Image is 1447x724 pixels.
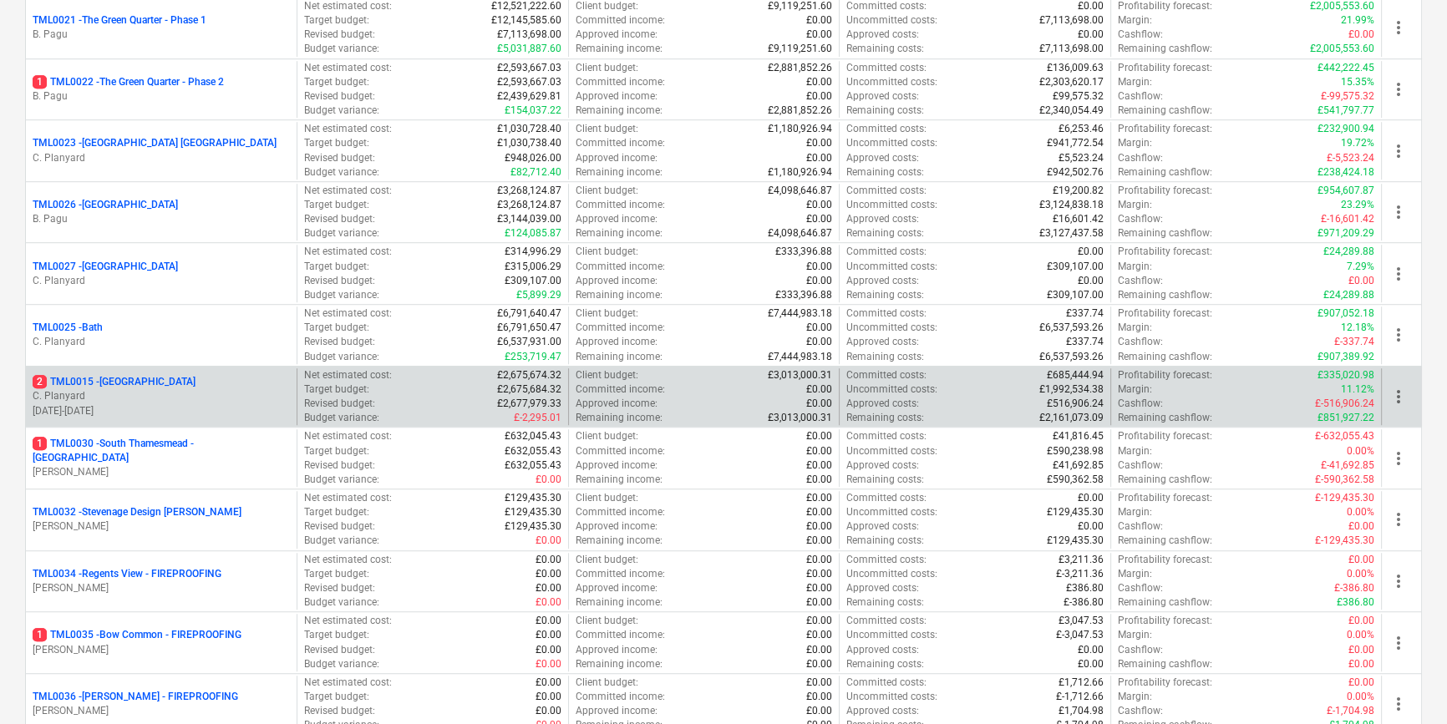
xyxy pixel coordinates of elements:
[1389,325,1409,345] span: more_vert
[1047,444,1104,458] p: £590,238.98
[1389,202,1409,222] span: more_vert
[576,350,663,364] p: Remaining income :
[846,28,919,42] p: Approved costs :
[497,184,561,198] p: £3,268,124.87
[33,89,290,104] p: B. Pagu
[505,444,561,458] p: £632,055.43
[806,321,832,335] p: £0.00
[304,397,375,411] p: Revised budget :
[768,184,832,198] p: £4,098,646.87
[806,429,832,443] p: £0.00
[1039,382,1104,397] p: £1,992,534.38
[768,104,832,118] p: £2,881,852.26
[497,28,561,42] p: £7,113,698.00
[304,306,392,321] p: Net estimated cost :
[1118,212,1163,226] p: Cashflow :
[304,350,379,364] p: Budget variance :
[806,198,832,212] p: £0.00
[1118,335,1163,349] p: Cashflow :
[1039,226,1104,240] p: £3,127,437.58
[304,151,375,165] p: Revised budget :
[304,42,379,56] p: Budget variance :
[1341,321,1374,335] p: 12.18%
[1039,42,1104,56] p: £7,113,698.00
[33,136,290,165] div: TML0023 -[GEOGRAPHIC_DATA] [GEOGRAPHIC_DATA]C. Planyard
[1053,458,1104,473] p: £41,692.85
[806,151,832,165] p: £0.00
[33,519,290,534] p: [PERSON_NAME]
[1047,397,1104,411] p: £516,906.24
[846,274,919,288] p: Approved costs :
[33,505,241,519] p: TML0032 - Stevenage Design [PERSON_NAME]
[846,429,927,443] p: Committed costs :
[1118,444,1152,458] p: Margin :
[846,368,927,382] p: Committed costs :
[497,321,561,335] p: £6,791,650.47
[846,42,924,56] p: Remaining costs :
[33,260,290,288] div: TML0027 -[GEOGRAPHIC_DATA]C. Planyard
[505,274,561,288] p: £309,107.00
[846,165,924,180] p: Remaining costs :
[304,382,369,397] p: Target budget :
[1118,306,1212,321] p: Profitability forecast :
[1118,321,1152,335] p: Margin :
[1318,122,1374,136] p: £232,900.94
[33,75,47,89] span: 1
[846,75,937,89] p: Uncommitted costs :
[304,122,392,136] p: Net estimated cost :
[1321,212,1374,226] p: £-16,601.42
[1341,136,1374,150] p: 19.72%
[806,458,832,473] p: £0.00
[33,437,290,479] div: 1TML0030 -South Thamesmead - [GEOGRAPHIC_DATA][PERSON_NAME]
[1310,42,1374,56] p: £2,005,553.60
[1118,226,1212,240] p: Remaining cashflow :
[1341,75,1374,89] p: 15.35%
[1318,104,1374,118] p: £541,797.77
[1047,260,1104,274] p: £309,107.00
[497,335,561,349] p: £6,537,931.00
[304,458,375,473] p: Revised budget :
[1341,13,1374,28] p: 21.99%
[806,75,832,89] p: £0.00
[1389,633,1409,653] span: more_vert
[1118,382,1152,397] p: Margin :
[1318,61,1374,75] p: £442,222.45
[576,136,665,150] p: Committed income :
[1318,350,1374,364] p: £907,389.92
[505,429,561,443] p: £632,045.43
[1039,13,1104,28] p: £7,113,698.00
[33,260,178,274] p: TML0027 - [GEOGRAPHIC_DATA]
[1389,509,1409,529] span: more_vert
[1118,122,1212,136] p: Profitability forecast :
[1066,306,1104,321] p: £337.74
[33,505,290,534] div: TML0032 -Stevenage Design [PERSON_NAME][PERSON_NAME]
[576,89,657,104] p: Approved income :
[304,321,369,335] p: Target budget :
[304,260,369,274] p: Target budget :
[1078,274,1104,288] p: £0.00
[497,136,561,150] p: £1,030,738.40
[806,397,832,411] p: £0.00
[576,122,638,136] p: Client budget :
[33,628,47,641] span: 1
[1118,28,1163,42] p: Cashflow :
[33,465,290,479] p: [PERSON_NAME]
[768,368,832,382] p: £3,013,000.31
[1118,350,1212,364] p: Remaining cashflow :
[846,198,937,212] p: Uncommitted costs :
[33,643,290,657] p: [PERSON_NAME]
[1323,245,1374,259] p: £24,289.88
[846,350,924,364] p: Remaining costs :
[846,335,919,349] p: Approved costs :
[576,75,665,89] p: Committed income :
[1039,75,1104,89] p: £2,303,620.17
[505,245,561,259] p: £314,996.29
[576,260,665,274] p: Committed income :
[33,567,290,595] div: TML0034 -Regents View - FIREPROOFING[PERSON_NAME]
[514,411,561,425] p: £-2,295.01
[1363,644,1447,724] iframe: Chat Widget
[304,61,392,75] p: Net estimated cost :
[1118,429,1212,443] p: Profitability forecast :
[304,212,375,226] p: Revised budget :
[304,136,369,150] p: Target budget :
